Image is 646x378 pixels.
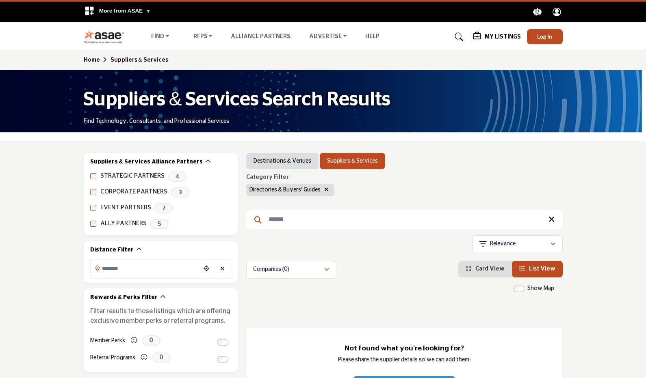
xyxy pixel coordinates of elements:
p: Filter results to those listings which are offering exclusive member perks or referral programs. [90,306,231,326]
button: Log In [527,29,563,44]
h2: Rewards & Perks Filter [90,294,158,302]
span: Card View [475,266,505,272]
p: Companies (0) [253,266,289,274]
span: 7 [155,203,173,213]
label: Member Perks [90,334,125,348]
input: Switch to Member Perks [217,339,228,346]
input: Search Location [91,260,200,276]
div: Choose your current location [200,260,212,278]
li: List View [512,261,563,277]
input: Switch to Referral Programs [217,356,228,363]
input: CORPORATE PARTNERS checkbox [90,189,96,195]
span: 0 [152,352,171,363]
p: Relevance [490,240,516,248]
label: ALLY PARTNERS [100,219,147,228]
h6: Category Filter [246,174,334,181]
span: List View [529,266,555,272]
input: Search Keyword [246,210,563,229]
a: Advertise [303,31,352,43]
h5: My Listings [485,33,521,41]
input: ALLY PARTNERS checkbox [90,221,96,227]
a: Destinations & Venues [254,157,311,165]
h2: Suppliers & Services Alliance Partners [90,158,203,166]
a: Home [84,57,111,63]
div: Clear search location [217,260,229,278]
h1: Suppliers & Services Search Results [84,87,390,112]
a: Alliance Partners [231,34,290,39]
label: EVENT PARTNERS [100,203,151,213]
span: Please share the supplier details so we can add them: [338,357,471,363]
span: More from ASAE [99,8,151,14]
input: EVENT PARTNERS checkbox [90,205,96,211]
a: Search [447,30,468,43]
button: Companies (0) [246,261,336,279]
h2: Distance Filter [90,246,134,254]
input: STRATEGIC PARTNERS checkbox [90,173,96,179]
label: CORPORATE PARTNERS [100,187,167,197]
a: Suppliers & Services [327,157,378,165]
a: View Card [466,266,505,272]
label: Referral Programs [90,351,135,365]
div: My Listings [473,32,521,42]
span: Directories & Buyers' Guides [249,187,321,193]
a: RFPs [188,31,218,43]
a: View List [519,266,555,272]
span: 5 [150,219,169,229]
img: Site Logo [84,30,129,43]
p: Find Technology, Consultants, and Professional Services [84,118,229,126]
a: Find [145,31,175,43]
a: Suppliers & Services [111,57,168,63]
span: 0 [142,335,160,346]
button: Relevance [473,235,563,253]
span: Log In [537,33,552,40]
label: Show Map [527,284,554,293]
h3: Not found what you're looking for? [263,344,546,353]
a: Help [365,34,379,39]
span: 4 [168,172,186,182]
li: Card View [458,261,512,277]
span: 3 [171,187,189,198]
label: STRATEGIC PARTNERS [100,172,165,181]
div: More from ASAE [79,2,156,22]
